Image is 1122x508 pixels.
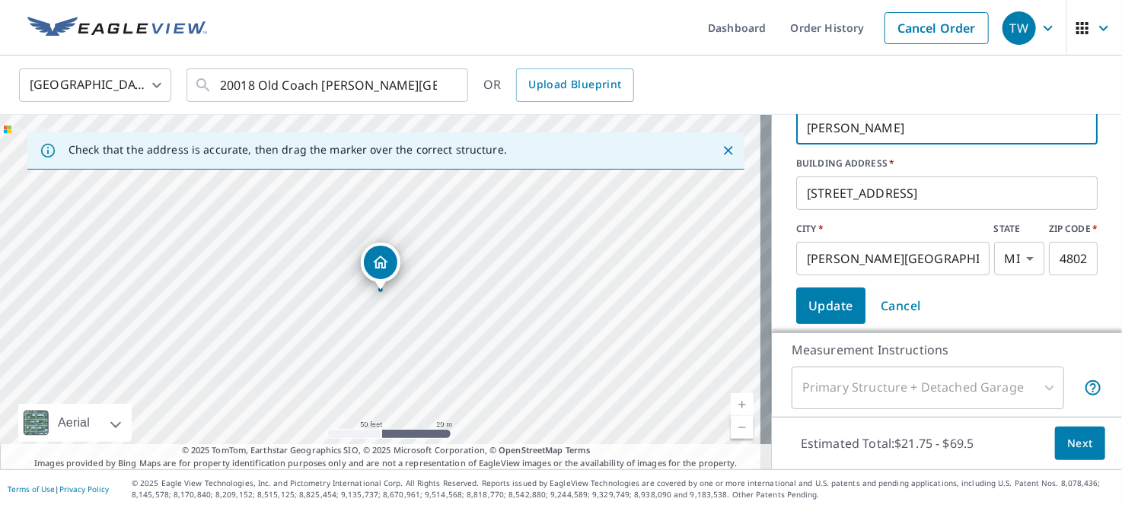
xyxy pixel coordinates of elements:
div: Aerial [53,404,94,442]
div: Primary Structure + Detached Garage [792,367,1064,409]
span: Upload Blueprint [528,75,621,94]
input: Search by address or latitude-longitude [220,64,437,106]
p: Measurement Instructions [792,341,1102,359]
img: EV Logo [27,17,207,40]
div: MI [994,242,1044,275]
label: CITY [796,222,990,236]
em: MI [1005,252,1020,266]
button: Next [1055,427,1105,461]
label: ZIP CODE [1049,222,1098,236]
span: Update [808,295,853,316]
a: Terms [566,444,591,456]
p: Estimated Total: $21.75 - $69.5 [789,427,987,460]
a: Cancel Order [885,12,989,44]
p: © 2025 Eagle View Technologies, Inc. and Pictometry International Corp. All Rights Reserved. Repo... [132,478,1114,500]
a: Current Level 19, Zoom Out [731,416,754,439]
button: Cancel [869,287,933,324]
p: Check that the address is accurate, then drag the marker over the correct structure. [69,143,507,157]
div: TW [1002,11,1036,45]
p: | [8,484,109,494]
span: Next [1067,434,1093,453]
button: Close [719,141,738,160]
span: Your report will include the primary structure and a detached garage if one exists. [1084,379,1102,397]
span: © 2025 TomTom, Earthstar Geographics SIO, © 2025 Microsoft Corporation, © [182,444,591,457]
a: Current Level 19, Zoom In [731,393,754,416]
label: STATE [994,222,1044,236]
div: Aerial [18,404,132,442]
a: Terms of Use [8,484,55,494]
button: Update [796,287,865,324]
div: [GEOGRAPHIC_DATA] [19,64,171,106]
div: OR [483,68,634,102]
span: Cancel [881,295,921,316]
a: Privacy Policy [59,484,109,494]
div: Dropped pin, building 1, Residential property, 20018 Old Coach Rd Beverly Hills, MI 48025 [361,243,400,290]
label: BUILDING ADDRESS [796,157,1098,170]
a: Upload Blueprint [516,68,633,102]
a: OpenStreetMap [499,444,563,456]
